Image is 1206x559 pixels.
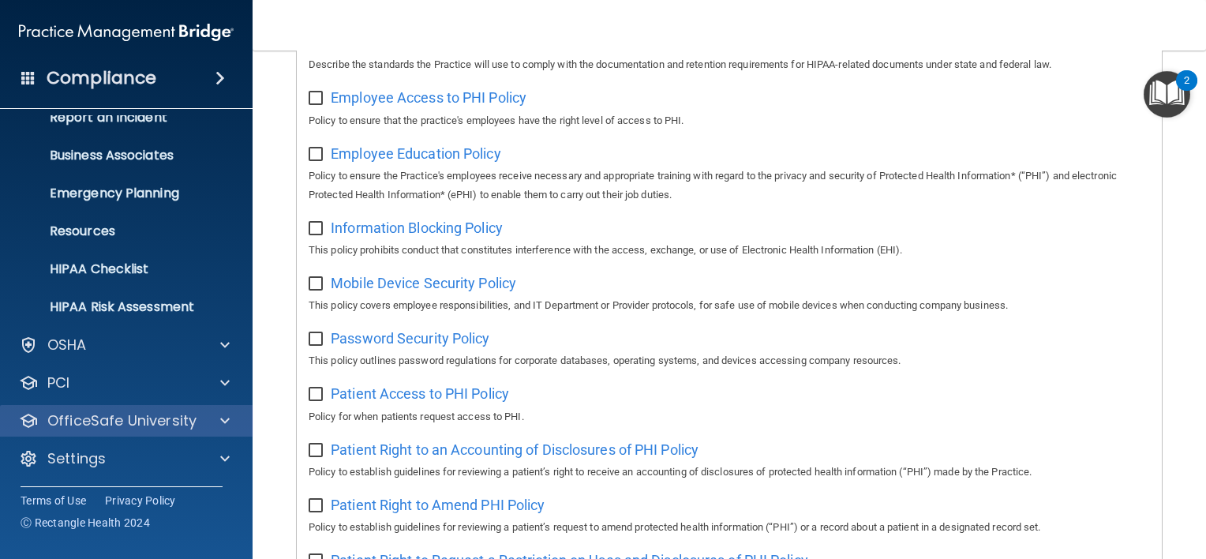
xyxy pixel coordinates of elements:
h4: Compliance [47,67,156,89]
a: Settings [19,449,230,468]
iframe: Drift Widget Chat Controller [934,473,1187,535]
span: Information Blocking Policy [331,219,503,236]
p: Policy to establish guidelines for reviewing a patient’s right to receive an accounting of disclo... [309,463,1150,482]
span: Patient Right to an Accounting of Disclosures of PHI Policy [331,441,699,458]
span: Employee Access to PHI Policy [331,89,526,106]
p: Business Associates [10,148,226,163]
a: Privacy Policy [105,493,176,508]
span: Patient Right to Amend PHI Policy [331,497,545,513]
span: Patient Access to PHI Policy [331,385,509,402]
p: Policy to ensure the Practice's employees receive necessary and appropriate training with regard ... [309,167,1150,204]
span: Mobile Device Security Policy [331,275,516,291]
p: OfficeSafe University [47,411,197,430]
span: Ⓒ Rectangle Health 2024 [21,515,150,531]
p: Describe the standards the Practice will use to comply with the documentation and retention requi... [309,55,1150,74]
p: OSHA [47,336,87,355]
p: This policy outlines password regulations for corporate databases, operating systems, and devices... [309,351,1150,370]
p: Report an Incident [10,110,226,126]
span: Employee Education Policy [331,145,501,162]
p: Settings [47,449,106,468]
span: Password Security Policy [331,330,489,347]
img: PMB logo [19,17,234,48]
button: Open Resource Center, 2 new notifications [1144,71,1190,118]
p: Policy for when patients request access to PHI. [309,407,1150,426]
a: Terms of Use [21,493,86,508]
a: PCI [19,373,230,392]
p: PCI [47,373,69,392]
p: Policy to ensure that the practice's employees have the right level of access to PHI. [309,111,1150,130]
p: This policy covers employee responsibilities, and IT Department or Provider protocols, for safe u... [309,296,1150,315]
a: OfficeSafe University [19,411,230,430]
p: HIPAA Checklist [10,261,226,277]
p: Policy to establish guidelines for reviewing a patient’s request to amend protected health inform... [309,518,1150,537]
p: Resources [10,223,226,239]
p: HIPAA Risk Assessment [10,299,226,315]
p: Emergency Planning [10,186,226,201]
p: This policy prohibits conduct that constitutes interference with the access, exchange, or use of ... [309,241,1150,260]
a: OSHA [19,336,230,355]
div: 2 [1184,81,1189,101]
